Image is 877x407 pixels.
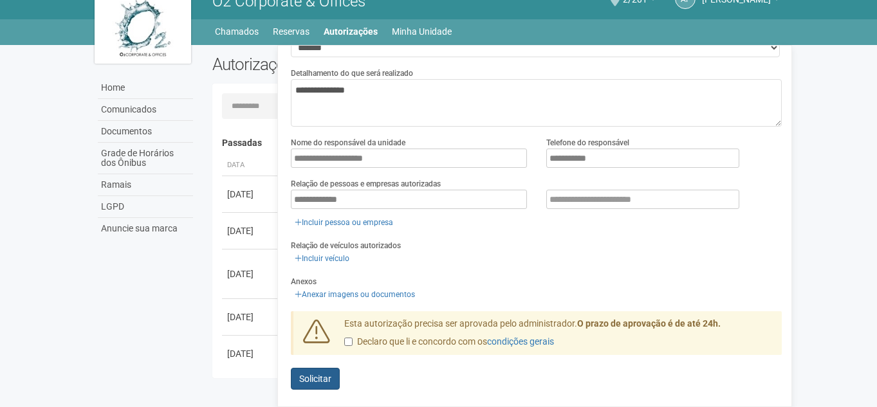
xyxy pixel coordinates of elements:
a: Reservas [273,23,309,41]
a: Home [98,77,193,99]
a: LGPD [98,196,193,218]
div: Esta autorização precisa ser aprovada pelo administrador. [335,318,782,355]
a: Ramais [98,174,193,196]
th: Data [222,155,280,176]
label: Declaro que li e concordo com os [344,336,554,348]
a: Chamados [215,23,259,41]
a: condições gerais [487,336,554,347]
a: Comunicados [98,99,193,121]
a: Incluir veículo [291,251,353,266]
a: Anexar imagens ou documentos [291,287,419,302]
label: Relação de veículos autorizados [291,240,401,251]
a: Grade de Horários dos Ônibus [98,143,193,174]
div: [DATE] [227,224,275,237]
a: Documentos [98,121,193,143]
label: Anexos [291,276,317,287]
label: Nome do responsável da unidade [291,137,405,149]
a: Minha Unidade [392,23,452,41]
h2: Autorizações [212,55,488,74]
label: Telefone do responsável [546,137,629,149]
strong: O prazo de aprovação é de até 24h. [577,318,721,329]
a: Anuncie sua marca [98,218,193,239]
label: Relação de pessoas e empresas autorizadas [291,178,441,190]
h4: Passadas [222,138,773,148]
a: Autorizações [324,23,378,41]
div: [DATE] [227,311,275,323]
span: Solicitar [299,374,331,384]
div: [DATE] [227,347,275,360]
div: [DATE] [227,188,275,201]
a: Incluir pessoa ou empresa [291,215,397,230]
label: Detalhamento do que será realizado [291,68,413,79]
input: Declaro que li e concordo com oscondições gerais [344,338,353,346]
button: Solicitar [291,368,340,390]
div: [DATE] [227,267,275,280]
